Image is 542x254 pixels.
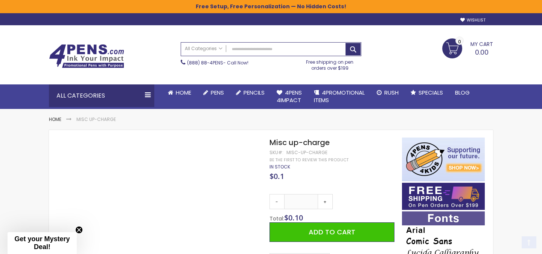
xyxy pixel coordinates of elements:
[162,84,197,101] a: Home
[211,89,224,96] span: Pens
[460,17,486,23] a: Wishlist
[449,84,476,101] a: Blog
[269,149,283,156] strong: SKU
[269,222,394,242] button: Add to Cart
[49,84,154,107] div: All Categories
[405,84,449,101] a: Specials
[269,171,284,181] span: $0.1
[185,46,222,52] span: All Categories
[230,84,271,101] a: Pencils
[458,38,461,45] span: 0
[318,194,333,209] a: +
[8,232,77,254] div: Get your Mystery Deal!Close teaser
[14,235,70,251] span: Get your Mystery Deal!
[269,157,349,163] a: Be the first to review this product
[371,84,405,101] a: Rush
[187,60,248,66] span: - Call Now!
[49,44,124,68] img: 4Pens Custom Pens and Promotional Products
[187,60,223,66] a: (888) 88-4PENS
[384,89,399,96] span: Rush
[49,116,61,122] a: Home
[176,89,191,96] span: Home
[288,213,303,223] span: 0.10
[455,89,470,96] span: Blog
[419,89,443,96] span: Specials
[402,183,485,210] img: Free shipping on orders over $199
[76,116,116,122] li: Misc up-charge
[269,164,290,170] div: Availability
[309,227,355,237] span: Add to Cart
[286,150,327,156] div: Misc-up-charge
[269,215,284,222] span: Total:
[197,84,230,101] a: Pens
[402,138,485,181] img: 4pens 4 kids
[475,47,489,57] span: 0.00
[308,84,371,109] a: 4PROMOTIONALITEMS
[284,213,303,223] span: $
[314,89,365,104] span: 4PROMOTIONAL ITEMS
[442,38,493,57] a: 0.00 0
[75,226,83,234] button: Close teaser
[271,84,308,109] a: 4Pens4impact
[181,43,226,55] a: All Categories
[269,164,290,170] span: In stock
[522,236,536,248] a: Top
[244,89,265,96] span: Pencils
[277,89,302,104] span: 4Pens 4impact
[269,137,330,148] span: Misc up-charge
[269,194,285,209] a: -
[298,56,362,71] div: Free shipping on pen orders over $199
